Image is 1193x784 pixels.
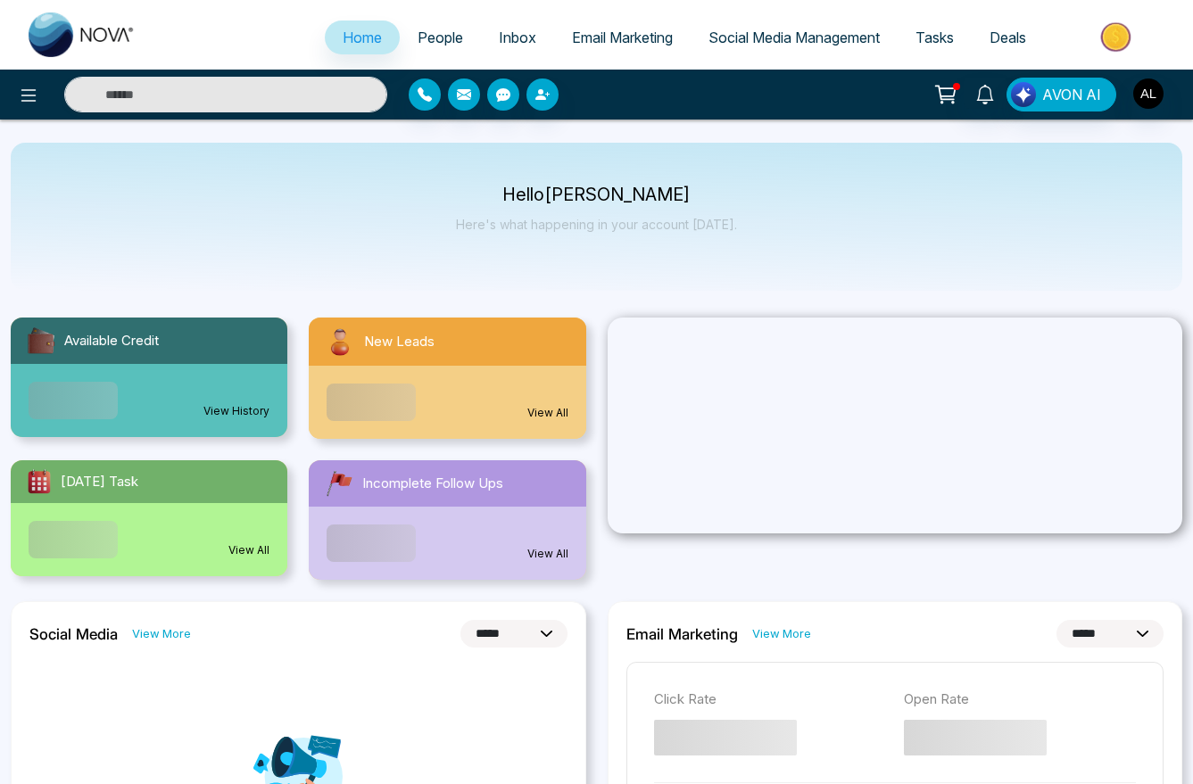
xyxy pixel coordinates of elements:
[364,332,435,352] span: New Leads
[362,474,503,494] span: Incomplete Follow Ups
[323,325,357,359] img: newLeads.svg
[904,689,1136,710] p: Open Rate
[64,331,159,351] span: Available Credit
[554,21,691,54] a: Email Marketing
[1011,82,1036,107] img: Lead Flow
[323,467,355,499] img: followUps.svg
[1042,84,1101,105] span: AVON AI
[203,403,269,419] a: View History
[29,12,136,57] img: Nova CRM Logo
[400,21,481,54] a: People
[1053,17,1182,57] img: Market-place.gif
[61,472,138,492] span: [DATE] Task
[572,29,673,46] span: Email Marketing
[898,21,972,54] a: Tasks
[626,625,738,643] h2: Email Marketing
[752,625,811,642] a: View More
[29,625,118,643] h2: Social Media
[325,21,400,54] a: Home
[481,21,554,54] a: Inbox
[990,29,1026,46] span: Deals
[132,625,191,642] a: View More
[915,29,954,46] span: Tasks
[527,546,568,562] a: View All
[298,460,596,580] a: Incomplete Follow UpsView All
[228,542,269,558] a: View All
[298,318,596,439] a: New LeadsView All
[418,29,463,46] span: People
[25,467,54,496] img: todayTask.svg
[691,21,898,54] a: Social Media Management
[654,689,886,710] p: Click Rate
[456,217,737,232] p: Here's what happening in your account [DATE].
[708,29,880,46] span: Social Media Management
[527,405,568,421] a: View All
[456,187,737,202] p: Hello [PERSON_NAME]
[343,29,382,46] span: Home
[1007,78,1116,111] button: AVON AI
[1133,78,1164,109] img: User Avatar
[25,325,57,357] img: availableCredit.svg
[972,21,1044,54] a: Deals
[499,29,536,46] span: Inbox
